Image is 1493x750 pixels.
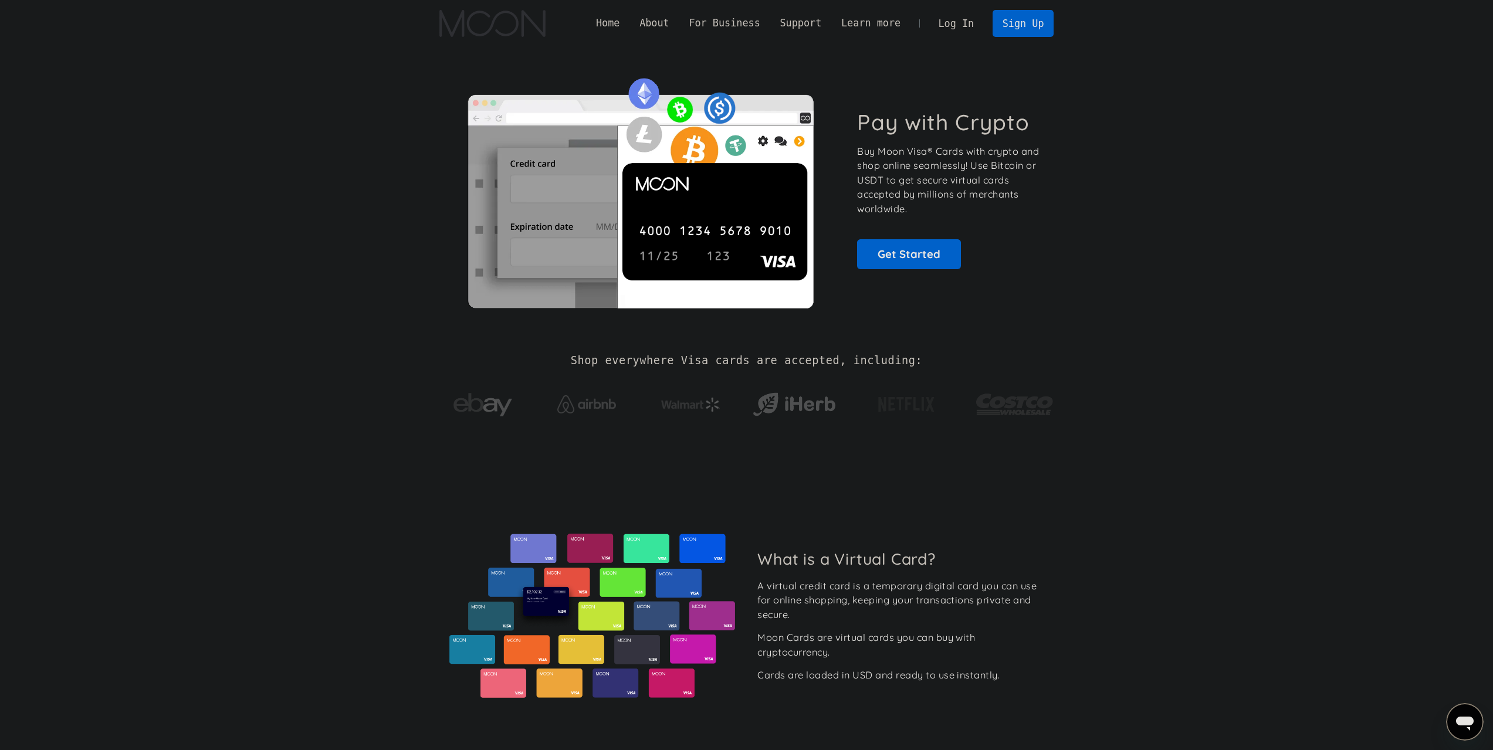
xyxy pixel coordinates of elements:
a: Get Started [857,239,961,269]
img: Airbnb [557,395,616,413]
iframe: Кнопка запуска окна обмена сообщениями [1446,703,1484,741]
h2: Shop everywhere Visa cards are accepted, including: [571,354,922,367]
div: A virtual credit card is a temporary digital card you can use for online shopping, keeping your t... [757,579,1044,622]
a: home [439,10,546,37]
p: Buy Moon Visa® Cards with crypto and shop online seamlessly! Use Bitcoin or USDT to get secure vi... [857,144,1041,216]
a: Walmart [646,386,734,418]
div: About [629,16,679,30]
div: Cards are loaded in USD and ready to use instantly. [757,668,1000,683]
div: Support [770,16,831,30]
div: For Business [689,16,760,30]
div: Support [780,16,821,30]
a: Airbnb [543,384,630,419]
a: Sign Up [993,10,1054,36]
a: ebay [439,375,527,429]
img: Virtual cards from Moon [448,534,737,698]
a: Costco [976,371,1054,432]
img: Costco [976,382,1054,426]
div: About [639,16,669,30]
a: iHerb [750,378,838,426]
h1: Pay with Crypto [857,109,1030,135]
div: For Business [679,16,770,30]
h2: What is a Virtual Card? [757,549,1044,568]
img: Walmart [661,398,720,412]
a: Netflix [854,378,959,425]
div: Learn more [831,16,910,30]
img: Moon Cards let you spend your crypto anywhere Visa is accepted. [439,70,841,308]
img: iHerb [750,389,838,420]
a: Log In [929,11,984,36]
img: ebay [453,386,512,423]
div: Moon Cards are virtual cards you can buy with cryptocurrency. [757,630,1044,659]
img: Netflix [877,390,936,419]
div: Learn more [841,16,900,30]
img: Moon Logo [439,10,546,37]
a: Home [586,16,629,30]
